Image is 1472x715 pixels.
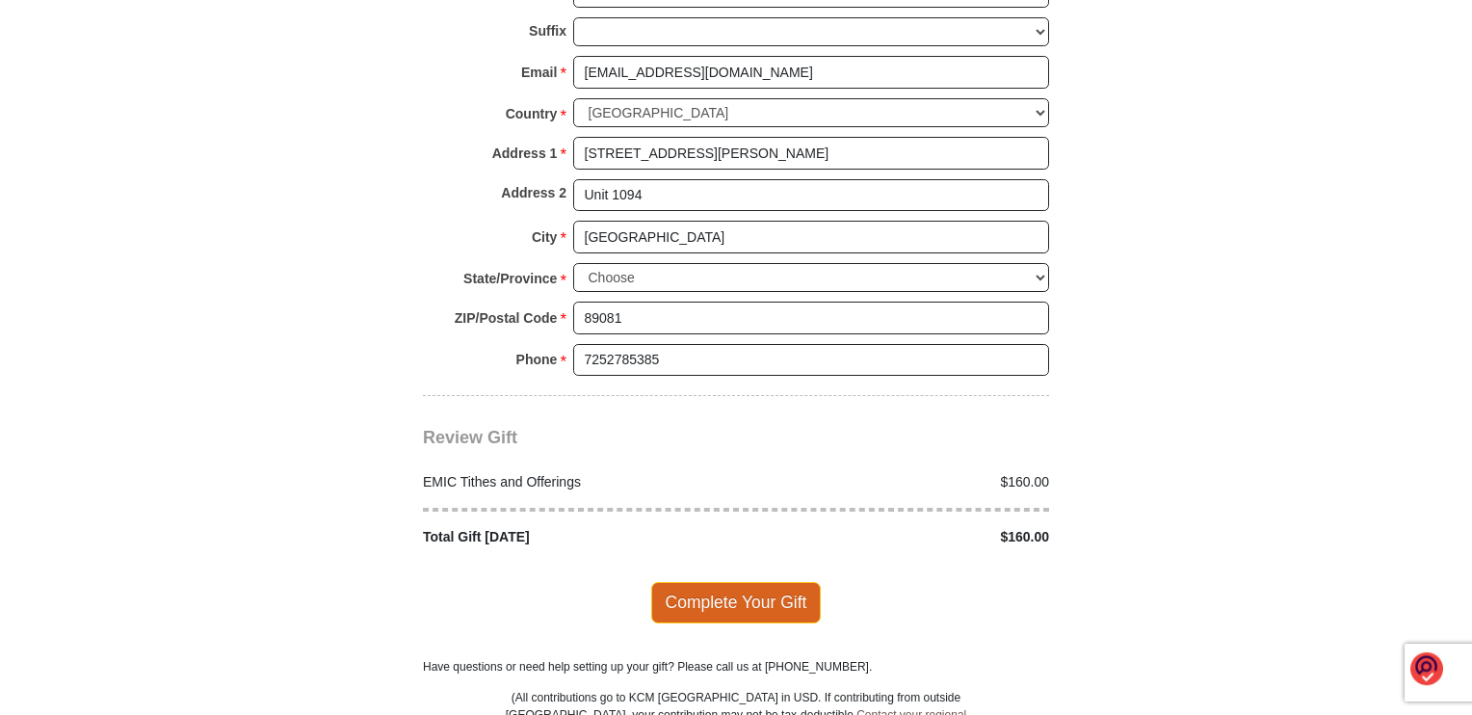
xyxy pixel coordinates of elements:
strong: Suffix [529,17,566,44]
strong: City [532,224,557,251]
strong: Address 1 [492,140,558,167]
div: EMIC Tithes and Offerings [413,472,737,492]
strong: ZIP/Postal Code [455,305,558,331]
div: $160.00 [736,472,1060,492]
strong: Address 2 [501,179,566,206]
div: Total Gift [DATE] [413,527,737,547]
strong: Country [506,100,558,127]
strong: Phone [516,346,558,373]
strong: State/Province [463,265,557,292]
strong: Email [521,59,557,86]
div: $160.00 [736,527,1060,547]
span: Review Gift [423,428,517,447]
span: Complete Your Gift [651,582,822,622]
p: Have questions or need help setting up your gift? Please call us at [PHONE_NUMBER]. [423,658,1049,675]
